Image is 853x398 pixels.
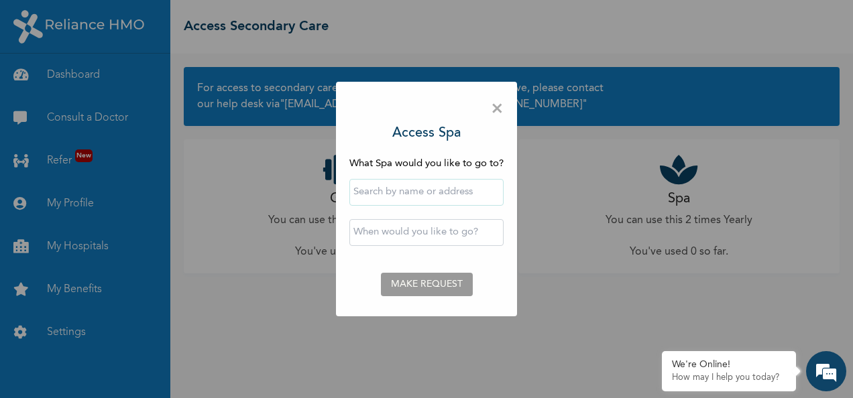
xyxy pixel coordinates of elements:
span: What Spa would you like to go to? [349,159,504,169]
span: × [491,95,504,123]
div: Conversation(s) [70,75,225,93]
span: Conversation [7,352,131,362]
input: When would you like to go? [349,219,504,246]
input: Search by name or address [349,179,504,206]
div: We're Online! [672,359,786,371]
div: FAQs [131,329,256,371]
div: Chat Now [83,290,179,316]
p: How may I help you today? [672,373,786,383]
span: No previous conversation [72,134,190,270]
button: MAKE REQUEST [381,273,473,296]
h3: Access Spa [392,123,461,143]
div: Minimize live chat window [220,7,252,39]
